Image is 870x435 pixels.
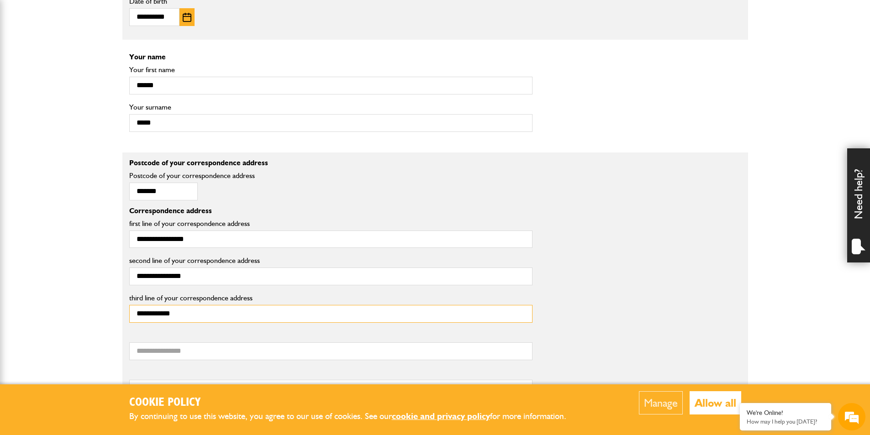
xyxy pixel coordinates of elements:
[12,138,167,158] input: Enter your phone number
[150,5,172,26] div: Minimize live chat window
[129,66,533,73] label: Your first name
[129,396,581,410] h2: Cookie Policy
[129,104,533,111] label: Your surname
[847,148,870,262] div: Need help?
[690,391,741,414] button: Allow all
[12,165,167,273] textarea: Type your message and hit 'Enter'
[47,51,153,63] div: Chat with us now
[129,53,741,61] p: Your name
[129,257,533,264] label: second line of your correspondence address
[16,51,38,63] img: d_20077148190_company_1631870298795_20077148190
[129,220,533,227] label: first line of your correspondence address
[12,84,167,105] input: Enter your last name
[129,172,269,179] label: Postcode of your correspondence address
[639,391,683,414] button: Manage
[129,207,533,215] p: Correspondence address
[12,111,167,131] input: Enter your email address
[129,159,533,167] p: Postcode of your correspondence address
[129,409,581,424] p: By continuing to use this website, you agree to our use of cookies. See our for more information.
[747,409,824,417] div: We're Online!
[392,411,490,421] a: cookie and privacy policy
[124,281,166,293] em: Start Chat
[747,418,824,425] p: How may I help you today?
[129,294,533,302] label: third line of your correspondence address
[183,13,191,22] img: Choose date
